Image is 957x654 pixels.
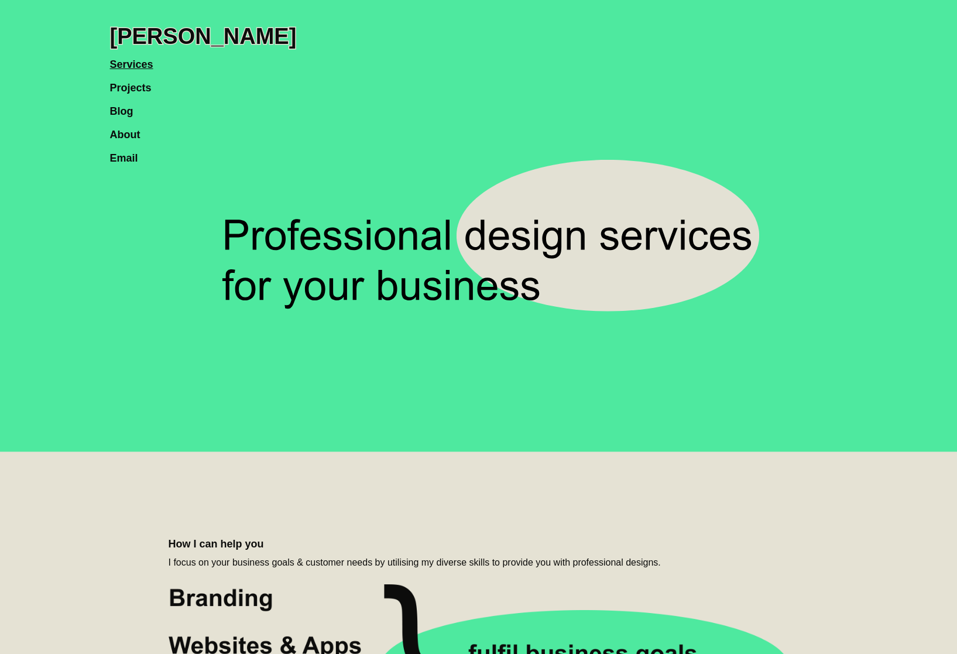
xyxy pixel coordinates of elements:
[110,47,165,70] a: Services
[110,117,152,141] a: About
[110,23,297,49] h1: [PERSON_NAME]
[110,12,297,49] a: home
[110,70,163,94] a: Projects
[169,461,789,472] p: ‍
[169,513,789,525] p: ‍
[169,537,789,551] h2: How I can help you
[169,557,789,569] p: I focus on your business goals & customer needs by utilising my diverse skills to provide you wit...
[169,496,789,508] p: ‍
[110,94,145,117] a: Blog
[169,478,789,490] p: ‍
[110,141,150,164] a: Email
